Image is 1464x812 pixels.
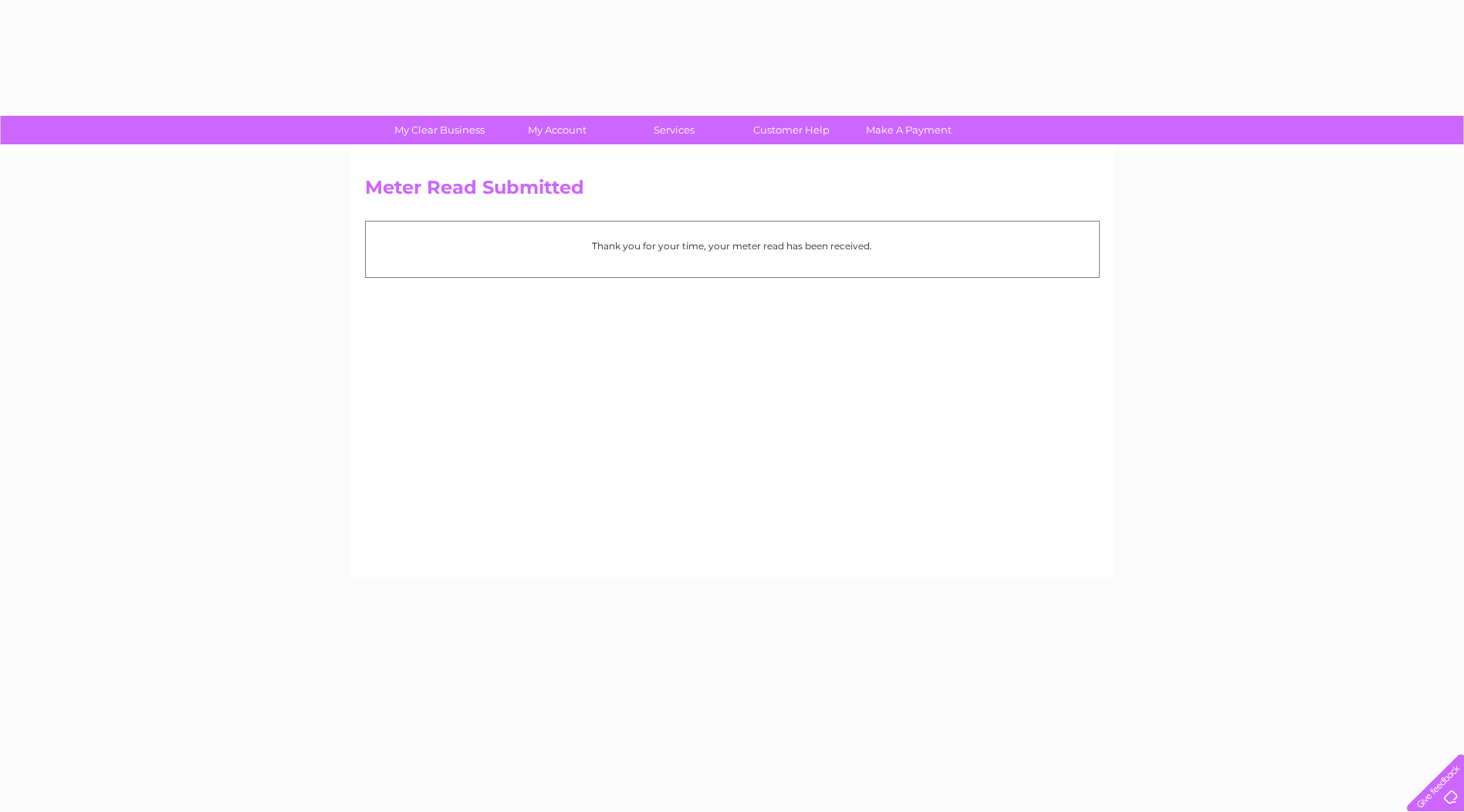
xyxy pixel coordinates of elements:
[845,116,972,144] a: Make A Payment
[728,116,855,144] a: Customer Help
[376,116,503,144] a: My Clear Business
[374,239,1091,253] p: Thank you for your time, your meter read has been received.
[493,116,620,144] a: My Account
[610,116,738,144] a: Services
[365,177,1100,206] h2: Meter Read Submitted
